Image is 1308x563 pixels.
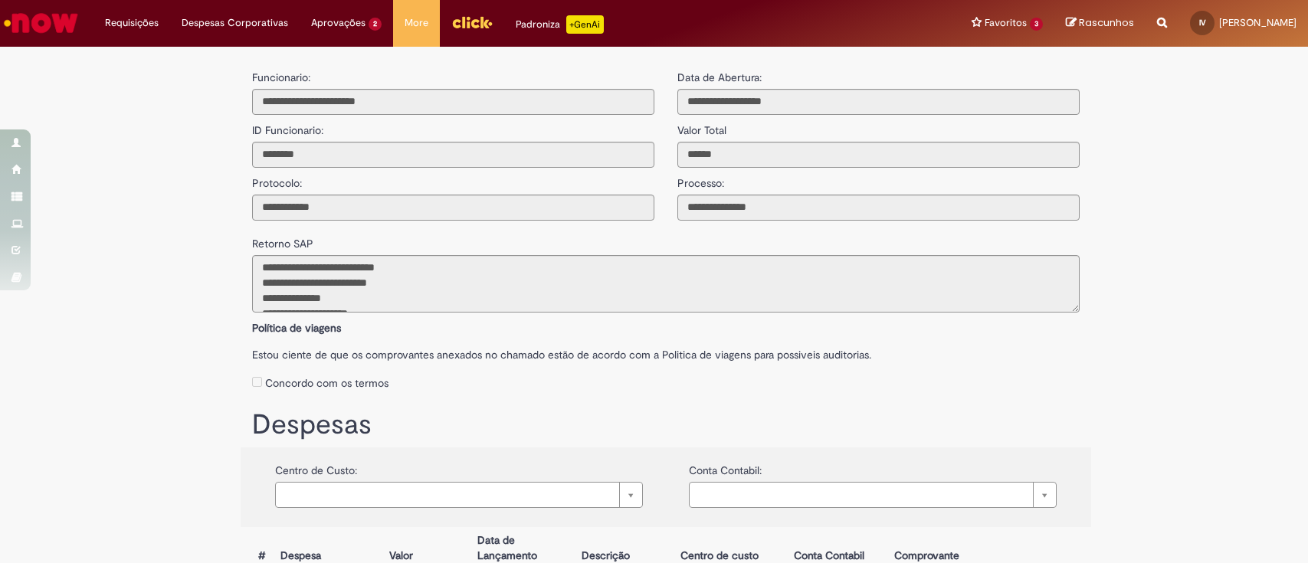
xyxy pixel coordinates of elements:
label: Concordo com os termos [265,375,388,391]
span: Aprovações [311,15,366,31]
a: Limpar campo {0} [689,482,1057,508]
span: [PERSON_NAME] [1219,16,1297,29]
a: Rascunhos [1066,16,1134,31]
label: Retorno SAP [252,228,313,251]
p: +GenAi [566,15,604,34]
label: ID Funcionario: [252,115,323,138]
label: Processo: [677,168,724,191]
label: Data de Abertura: [677,70,762,85]
span: Favoritos [985,15,1027,31]
div: Padroniza [516,15,604,34]
label: Valor Total [677,115,726,138]
img: click_logo_yellow_360x200.png [451,11,493,34]
label: Estou ciente de que os comprovantes anexados no chamado estão de acordo com a Politica de viagens... [252,339,1080,362]
span: Despesas Corporativas [182,15,288,31]
span: Requisições [105,15,159,31]
a: Limpar campo {0} [275,482,643,508]
label: Conta Contabil: [689,455,762,478]
span: 3 [1030,18,1043,31]
h1: Despesas [252,410,1080,440]
label: Protocolo: [252,168,302,191]
span: Rascunhos [1079,15,1134,30]
label: Centro de Custo: [275,455,357,478]
img: ServiceNow [2,8,80,38]
span: IV [1199,18,1206,28]
span: More [405,15,428,31]
b: Política de viagens [252,321,341,335]
span: 2 [369,18,382,31]
label: Funcionario: [252,70,310,85]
